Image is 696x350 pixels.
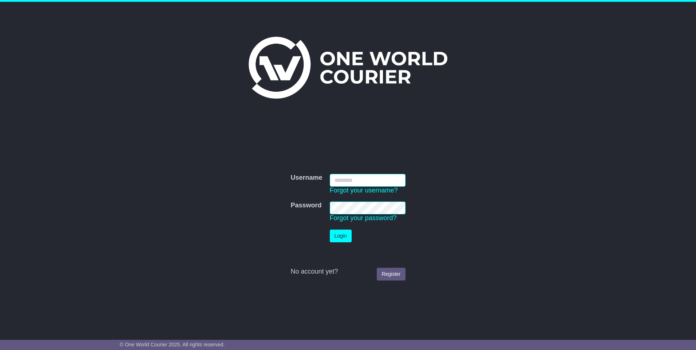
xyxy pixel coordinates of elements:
[120,342,225,347] span: © One World Courier 2025. All rights reserved.
[377,268,405,281] a: Register
[290,174,322,182] label: Username
[330,230,352,242] button: Login
[330,214,397,222] a: Forgot your password?
[249,37,447,99] img: One World
[290,202,321,210] label: Password
[290,268,405,276] div: No account yet?
[330,187,398,194] a: Forgot your username?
